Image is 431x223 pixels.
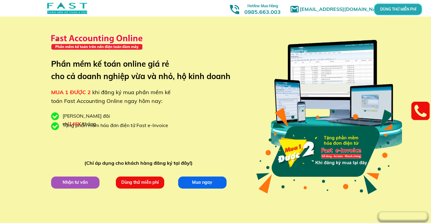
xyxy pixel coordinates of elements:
div: (Chỉ áp dụng cho khách hàng đăng ký tại đây!) [84,159,195,167]
div: Tặng phần mềm hóa đơn điện tử Fast e-Invoice [63,122,173,129]
h1: [EMAIL_ADDRESS][DOMAIN_NAME] [300,5,389,13]
p: Nhận tư vấn [51,176,100,188]
p: DÙNG THỬ MIỄN PHÍ [390,8,406,11]
span: khi đăng ký mua phần mềm kế toán Fast Accounting Online ngay hôm nay: [51,89,171,104]
p: Dùng thử miễn phí [116,176,164,188]
span: Hotline Mua Hàng [247,4,278,8]
p: Mua ngay [178,176,227,188]
div: [PERSON_NAME] đãi chỉ /tháng [63,112,141,128]
span: MUA 1 ĐƯỢC 2 [51,89,91,96]
h3: 0985.663.003 [238,2,287,15]
span: 146K [69,121,81,127]
h3: Phần mềm kế toán online giá rẻ cho cả doanh nghiệp vừa và nhỏ, hộ kinh doanh [51,58,240,83]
